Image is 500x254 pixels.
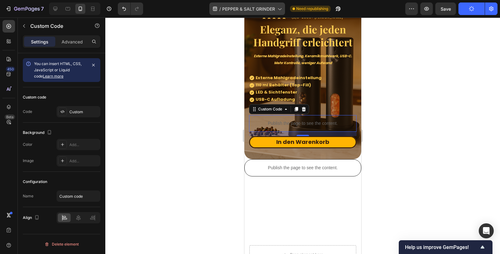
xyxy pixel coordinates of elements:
p: Custom Code [30,22,83,30]
div: Delete element [44,241,79,248]
div: Drop element here [46,235,79,240]
span: Need republishing [296,6,328,12]
div: Custom [69,109,99,115]
p: Settings [31,38,48,45]
div: Align [23,214,41,222]
div: Color [23,142,32,147]
button: Save [435,3,456,15]
iframe: Design area [244,18,361,254]
div: Add... [69,158,99,164]
button: Delete element [23,239,100,249]
div: Undo/Redo [118,3,143,15]
p: 7 [41,5,44,13]
div: Add... [69,142,99,148]
a: Learn more [43,74,63,79]
span: Save [441,6,451,12]
div: Code [23,109,32,114]
div: Custom code [23,94,46,100]
span: PEPPER & SALT GRINDER [222,6,275,12]
div: 450 [6,67,15,72]
span: Help us improve GemPages! [405,244,479,250]
span: You can insert HTML, CSS, JavaScript or Liquid code [34,61,82,79]
div: Beta [5,114,15,119]
div: Open Intercom Messenger [479,223,494,238]
span: / [219,6,221,12]
div: Configuration [23,179,47,185]
button: Show survey - Help us improve GemPages! [405,243,486,251]
button: 7 [2,3,47,15]
p: Advanced [62,38,83,45]
div: Image [23,158,34,164]
div: Name [23,193,33,199]
div: Background [23,129,53,137]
